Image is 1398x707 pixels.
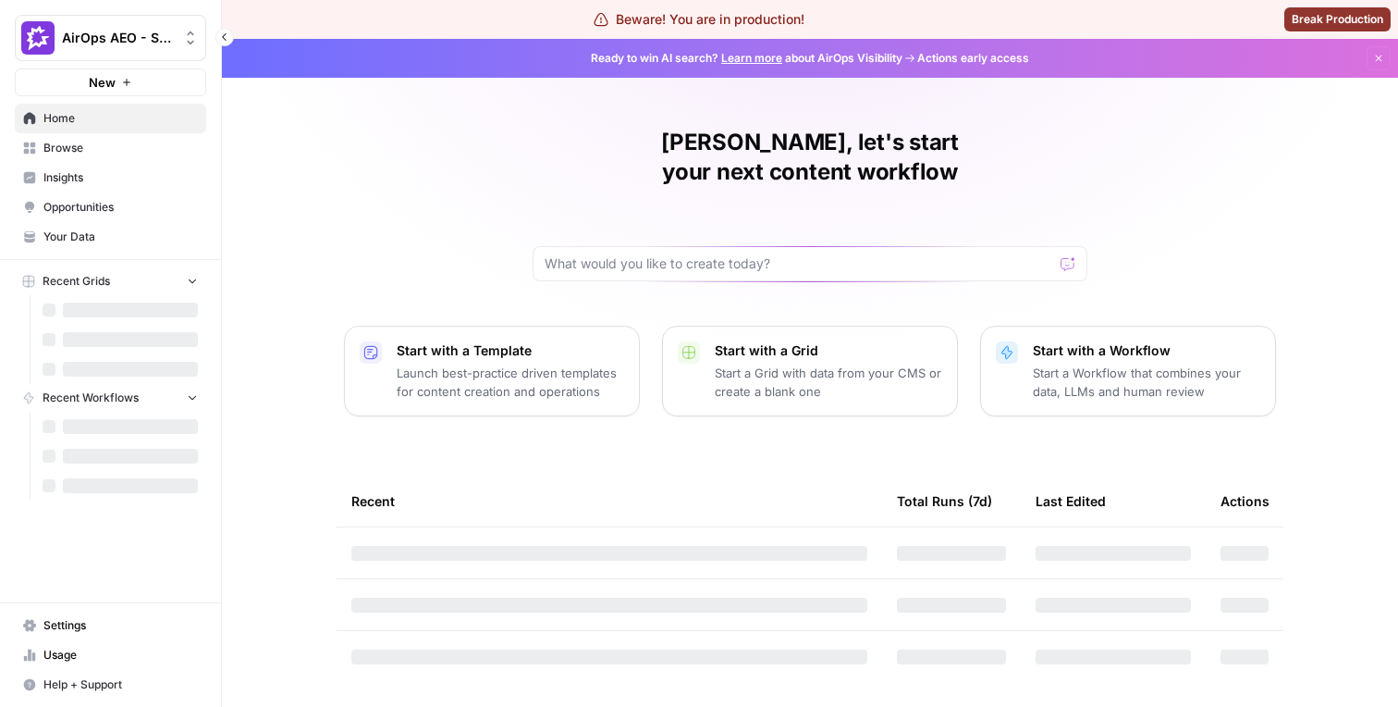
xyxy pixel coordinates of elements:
a: Learn more [721,51,782,65]
p: Start with a Workflow [1033,341,1260,360]
button: Break Production [1284,7,1391,31]
span: AirOps AEO - Single Brand (Gong) [62,29,174,47]
p: Launch best-practice driven templates for content creation and operations [397,364,624,401]
span: Insights [43,169,198,186]
button: Start with a GridStart a Grid with data from your CMS or create a blank one [662,326,958,416]
button: Recent Workflows [15,384,206,412]
button: Start with a WorkflowStart a Workflow that combines your data, LLMs and human review [980,326,1276,416]
p: Start with a Template [397,341,624,360]
button: Recent Grids [15,267,206,295]
button: Workspace: AirOps AEO - Single Brand (Gong) [15,15,206,61]
a: Insights [15,163,206,192]
span: Recent Workflows [43,390,139,406]
a: Usage [15,640,206,670]
p: Start a Grid with data from your CMS or create a blank one [715,364,942,401]
span: Your Data [43,229,198,245]
span: Break Production [1292,11,1383,28]
div: Total Runs (7d) [897,476,992,527]
span: Opportunities [43,199,198,216]
div: Beware! You are in production! [594,10,804,29]
a: Your Data [15,222,206,252]
a: Browse [15,133,206,163]
span: Home [43,110,198,127]
img: AirOps AEO - Single Brand (Gong) Logo [21,21,55,55]
a: Home [15,104,206,133]
button: New [15,68,206,96]
span: Browse [43,140,198,156]
span: Settings [43,617,198,634]
a: Opportunities [15,192,206,222]
button: Start with a TemplateLaunch best-practice driven templates for content creation and operations [344,326,640,416]
h1: [PERSON_NAME], let's start your next content workflow [533,128,1087,187]
div: Last Edited [1036,476,1106,527]
span: Actions early access [917,50,1029,67]
input: What would you like to create today? [545,254,1053,273]
div: Recent [351,476,867,527]
span: Help + Support [43,676,198,693]
p: Start a Workflow that combines your data, LLMs and human review [1033,364,1260,401]
span: Usage [43,647,198,664]
span: New [89,73,116,92]
div: Actions [1220,476,1269,527]
span: Recent Grids [43,273,110,290]
p: Start with a Grid [715,341,942,360]
span: Ready to win AI search? about AirOps Visibility [591,50,902,67]
a: Settings [15,611,206,640]
button: Help + Support [15,670,206,700]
